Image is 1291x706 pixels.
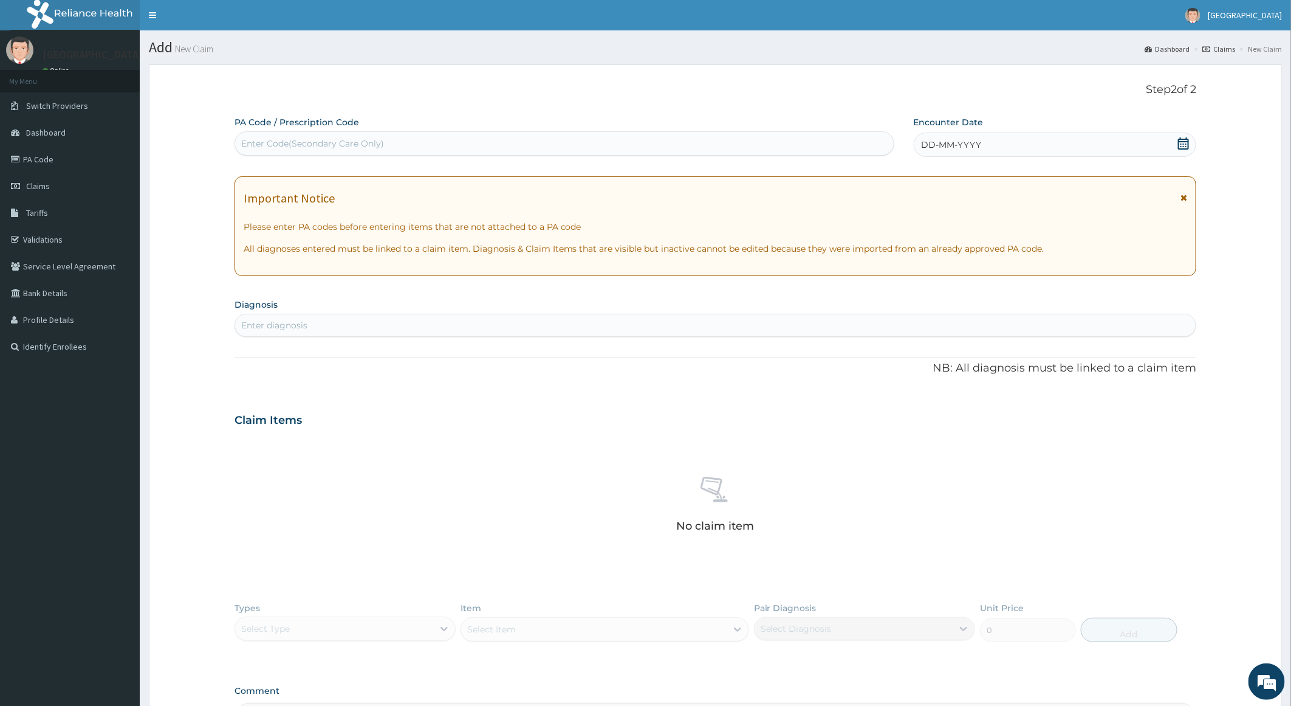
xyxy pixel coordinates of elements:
[241,137,384,150] div: Enter Code(Secondary Care Only)
[6,332,231,375] textarea: Type your message and hit 'Enter'
[63,68,204,84] div: Chat with us now
[244,221,1188,233] p: Please enter PA codes before entering items that are not attached to a PA code
[235,116,359,128] label: PA Code / Prescription Code
[26,100,88,111] span: Switch Providers
[6,36,33,64] img: User Image
[235,299,278,311] label: Diagnosis
[1185,8,1200,23] img: User Image
[235,414,302,427] h3: Claim Items
[1208,10,1282,21] span: [GEOGRAPHIC_DATA]
[43,66,72,75] a: Online
[914,116,984,128] label: Encounter Date
[26,127,66,138] span: Dashboard
[1145,44,1190,54] a: Dashboard
[922,139,982,151] span: DD-MM-YYYY
[1202,44,1235,54] a: Claims
[26,207,48,218] span: Tariffs
[1236,44,1282,54] li: New Claim
[149,40,1282,55] h1: Add
[235,686,1197,696] label: Comment
[199,6,228,35] div: Minimize live chat window
[70,153,168,276] span: We're online!
[173,44,213,54] small: New Claim
[676,520,754,532] p: No claim item
[235,361,1197,376] p: NB: All diagnosis must be linked to a claim item
[26,181,50,192] span: Claims
[43,49,143,60] p: [GEOGRAPHIC_DATA]
[235,83,1197,97] p: Step 2 of 2
[244,192,335,205] h1: Important Notice
[22,61,49,91] img: d_794563401_company_1708531726252_794563401
[241,319,307,331] div: Enter diagnosis
[244,243,1188,255] p: All diagnoses entered must be linked to a claim item. Diagnosis & Claim Items that are visible bu...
